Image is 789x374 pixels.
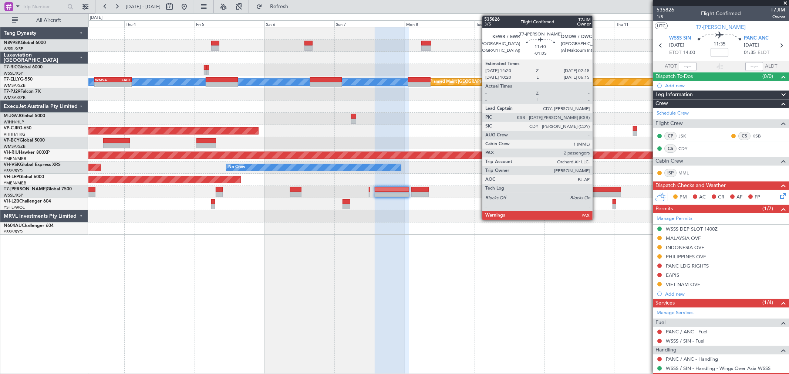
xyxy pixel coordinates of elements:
[718,194,724,201] span: CR
[4,41,21,45] span: N8998K
[253,1,297,13] button: Refresh
[4,95,26,101] a: WMSA/SZB
[4,199,51,204] a: VH-L2BChallenger 604
[4,229,23,235] a: YSSY/SYD
[655,181,726,190] span: Dispatch Checks and Weather
[664,144,677,153] div: CS
[666,281,700,288] div: VIET NAM OVF
[4,138,20,143] span: VP-BCY
[666,365,771,371] a: WSSS / SIN - Handling - Wings Over Asia WSSS
[669,35,691,42] span: WSSS SIN
[655,91,693,99] span: Leg Information
[666,329,707,335] a: PANC / ANC - Fuel
[4,126,19,130] span: VP-CJR
[4,77,20,82] span: T7-ELLY
[4,89,41,94] a: T7-PJ29Falcon 7X
[665,291,785,297] div: Add new
[4,65,43,69] a: T7-RICGlobal 6000
[334,20,404,27] div: Sun 7
[738,132,751,140] div: CS
[19,18,78,23] span: All Aircraft
[678,133,695,139] a: JSK
[657,14,674,20] span: 1/5
[430,76,553,88] div: Planned Maint [GEOGRAPHIC_DATA] ([GEOGRAPHIC_DATA] Intl)
[696,23,746,31] span: T7-[PERSON_NAME]
[4,150,19,155] span: VH-RIU
[4,119,24,125] a: WIHH/HLP
[4,77,33,82] a: T7-ELLYG-550
[771,14,785,20] span: Owner
[4,175,19,179] span: VH-LEP
[4,65,17,69] span: T7-RIC
[683,49,695,57] span: 14:00
[54,20,124,27] div: Wed 3
[95,82,113,87] div: -
[655,157,683,166] span: Cabin Crew
[544,20,614,27] div: Wed 10
[657,110,689,117] a: Schedule Crew
[23,1,65,12] input: Trip Number
[657,6,674,14] span: 535826
[4,187,47,191] span: T7-[PERSON_NAME]
[4,144,26,149] a: WMSA/SZB
[655,299,675,307] span: Services
[665,82,785,89] div: Add new
[744,42,759,49] span: [DATE]
[714,41,725,48] span: 11:35
[228,162,245,173] div: No Crew
[4,224,22,228] span: N604AU
[4,41,46,45] a: N8998KGlobal 6000
[699,194,706,201] span: AC
[4,71,23,76] a: WSSL/XSP
[4,163,61,167] a: VH-VSKGlobal Express XRS
[755,194,760,201] span: FP
[655,99,668,108] span: Crew
[655,205,673,213] span: Permits
[405,20,475,27] div: Mon 8
[666,244,704,251] div: INDONESIA OVF
[762,299,773,306] span: (1/4)
[4,89,20,94] span: T7-PJ29
[666,263,709,269] div: PANC LDG RIGHTS
[771,6,785,14] span: T7JIM
[655,23,668,29] button: UTC
[669,42,684,49] span: [DATE]
[752,133,769,139] a: KSB
[90,15,102,21] div: [DATE]
[678,145,695,152] a: CDY
[666,254,706,260] div: PHILIPPINES OVF
[655,72,693,81] span: Dispatch To-Dos
[669,49,681,57] span: ETOT
[264,4,295,9] span: Refresh
[680,194,687,201] span: PM
[765,63,777,70] span: ALDT
[744,35,769,42] span: PANC ANC
[4,126,31,130] a: VP-CJRG-650
[4,168,23,174] a: YSSY/SYD
[4,180,26,186] a: YMEN/MEB
[4,83,26,88] a: WMSA/SZB
[4,193,23,198] a: WSSL/XSP
[95,78,113,82] div: WMSA
[666,226,718,232] div: WSSS DEP SLOT 1400Z
[655,119,683,128] span: Flight Crew
[126,3,161,10] span: [DATE] - [DATE]
[701,10,741,18] div: Flight Confirmed
[8,14,80,26] button: All Aircraft
[744,49,756,57] span: 01:35
[124,20,194,27] div: Thu 4
[664,132,677,140] div: CP
[657,215,692,222] a: Manage Permits
[4,205,25,210] a: YSHL/WOL
[666,272,679,278] div: EAPIS
[113,78,131,82] div: FACT
[4,163,20,167] span: VH-VSK
[4,138,45,143] a: VP-BCYGlobal 5000
[4,150,50,155] a: VH-RIUHawker 800XP
[195,20,264,27] div: Fri 5
[113,82,131,87] div: -
[4,175,44,179] a: VH-LEPGlobal 6000
[736,194,742,201] span: AF
[4,156,26,161] a: YMEN/MEB
[657,309,694,317] a: Manage Services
